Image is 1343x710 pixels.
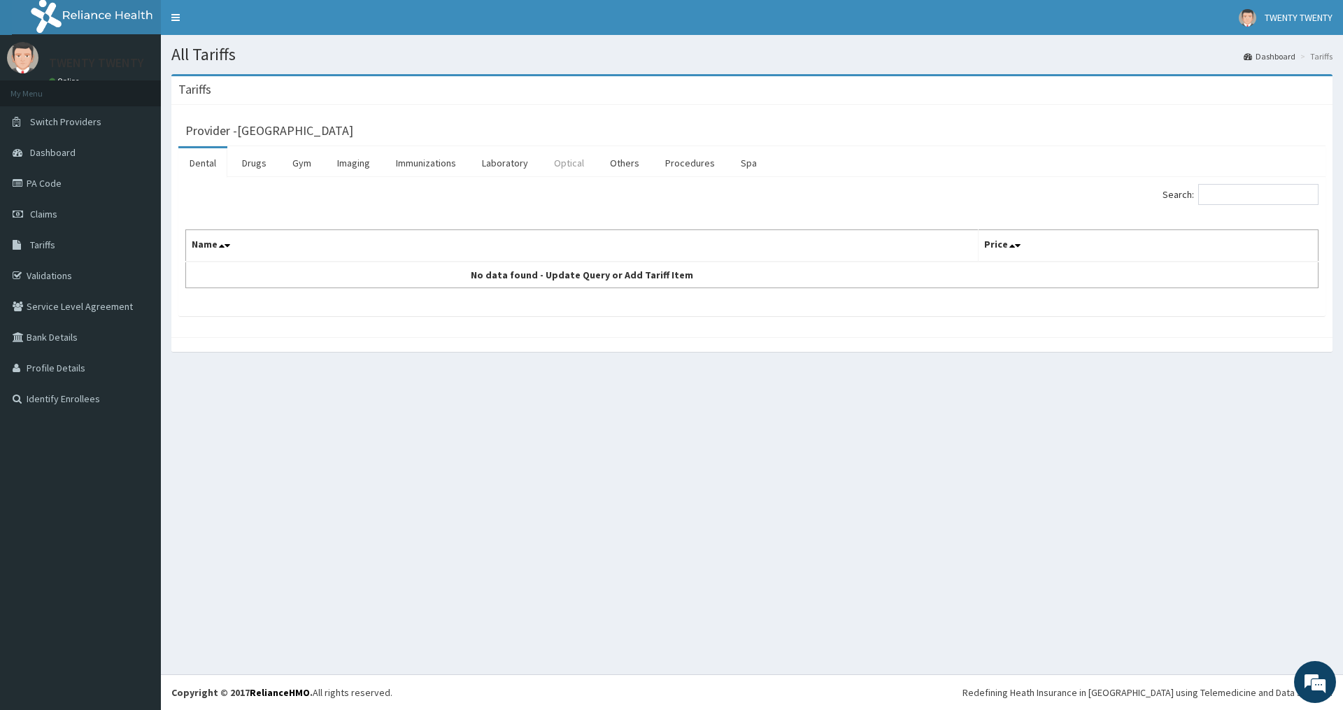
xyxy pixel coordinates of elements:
[979,230,1319,262] th: Price
[30,239,55,251] span: Tariffs
[171,686,313,699] strong: Copyright © 2017 .
[186,262,979,288] td: No data found - Update Query or Add Tariff Item
[171,45,1333,64] h1: All Tariffs
[231,148,278,178] a: Drugs
[49,57,144,69] p: TWENTY TWENTY
[185,125,353,137] h3: Provider - [GEOGRAPHIC_DATA]
[543,148,595,178] a: Optical
[1297,50,1333,62] li: Tariffs
[654,148,726,178] a: Procedures
[1265,11,1333,24] span: TWENTY TWENTY
[1163,184,1319,205] label: Search:
[186,230,979,262] th: Name
[161,674,1343,710] footer: All rights reserved.
[599,148,651,178] a: Others
[30,208,57,220] span: Claims
[7,42,38,73] img: User Image
[250,686,310,699] a: RelianceHMO
[1244,50,1295,62] a: Dashboard
[471,148,539,178] a: Laboratory
[30,115,101,128] span: Switch Providers
[962,686,1333,700] div: Redefining Heath Insurance in [GEOGRAPHIC_DATA] using Telemedicine and Data Science!
[1239,9,1256,27] img: User Image
[178,83,211,96] h3: Tariffs
[730,148,768,178] a: Spa
[1198,184,1319,205] input: Search:
[281,148,322,178] a: Gym
[326,148,381,178] a: Imaging
[178,148,227,178] a: Dental
[30,146,76,159] span: Dashboard
[49,76,83,86] a: Online
[385,148,467,178] a: Immunizations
